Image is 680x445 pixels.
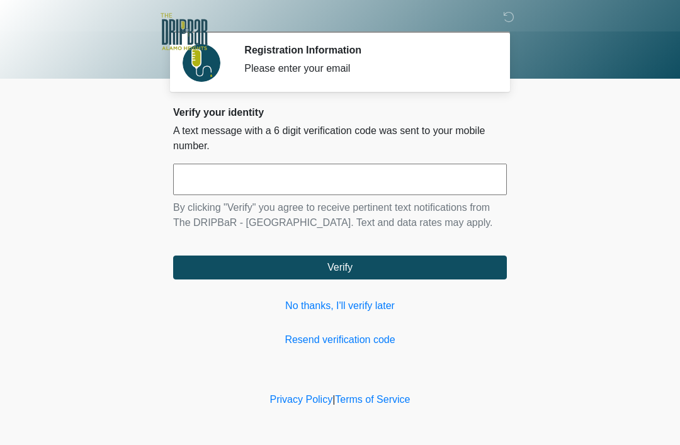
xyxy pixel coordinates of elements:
h2: Verify your identity [173,106,507,118]
p: By clicking "Verify" you agree to receive pertinent text notifications from The DRIPBaR - [GEOGRA... [173,200,507,230]
p: A text message with a 6 digit verification code was sent to your mobile number. [173,123,507,154]
a: | [332,394,335,405]
div: Please enter your email [244,61,488,76]
button: Verify [173,256,507,279]
a: Resend verification code [173,332,507,347]
img: The DRIPBaR - Alamo Heights Logo [161,9,208,54]
a: Privacy Policy [270,394,333,405]
a: Terms of Service [335,394,410,405]
a: No thanks, I'll verify later [173,298,507,313]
